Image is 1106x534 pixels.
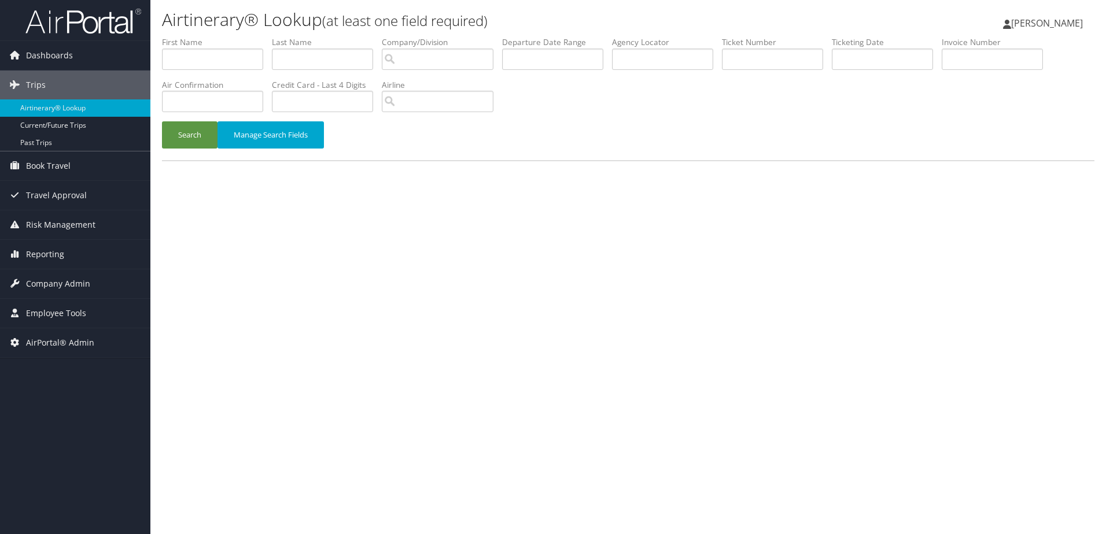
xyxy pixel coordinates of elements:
span: Risk Management [26,210,95,239]
label: Agency Locator [612,36,722,48]
label: Ticketing Date [832,36,942,48]
label: Air Confirmation [162,79,272,91]
label: Credit Card - Last 4 Digits [272,79,382,91]
span: Dashboards [26,41,73,70]
span: Company Admin [26,269,90,298]
span: AirPortal® Admin [26,328,94,357]
label: First Name [162,36,272,48]
label: Airline [382,79,502,91]
span: Travel Approval [26,181,87,210]
span: Book Travel [26,151,71,180]
label: Last Name [272,36,382,48]
img: airportal-logo.png [25,8,141,35]
span: Reporting [26,240,64,269]
label: Departure Date Range [502,36,612,48]
a: [PERSON_NAME] [1003,6,1094,40]
label: Company/Division [382,36,502,48]
button: Search [162,121,217,149]
button: Manage Search Fields [217,121,324,149]
span: [PERSON_NAME] [1011,17,1083,29]
span: Trips [26,71,46,99]
small: (at least one field required) [322,11,488,30]
span: Employee Tools [26,299,86,328]
label: Ticket Number [722,36,832,48]
h1: Airtinerary® Lookup [162,8,784,32]
label: Invoice Number [942,36,1052,48]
